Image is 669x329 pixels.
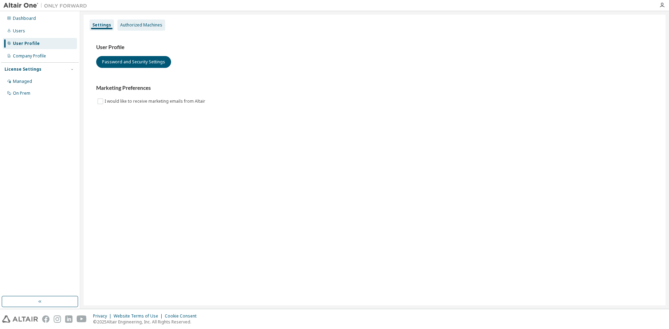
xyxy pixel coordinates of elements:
div: On Prem [13,91,30,96]
div: Dashboard [13,16,36,21]
img: youtube.svg [77,315,87,323]
img: altair_logo.svg [2,315,38,323]
h3: Marketing Preferences [96,85,653,92]
h3: User Profile [96,44,653,51]
img: instagram.svg [54,315,61,323]
div: License Settings [5,66,41,72]
div: Managed [13,79,32,84]
label: I would like to receive marketing emails from Altair [105,97,207,105]
div: Users [13,28,25,34]
img: Altair One [3,2,91,9]
div: Authorized Machines [120,22,162,28]
button: Password and Security Settings [96,56,171,68]
div: Website Terms of Use [114,313,165,319]
img: facebook.svg [42,315,49,323]
div: Company Profile [13,53,46,59]
p: © 2025 Altair Engineering, Inc. All Rights Reserved. [93,319,201,325]
div: User Profile [13,41,40,46]
div: Settings [92,22,111,28]
img: linkedin.svg [65,315,72,323]
div: Cookie Consent [165,313,201,319]
div: Privacy [93,313,114,319]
